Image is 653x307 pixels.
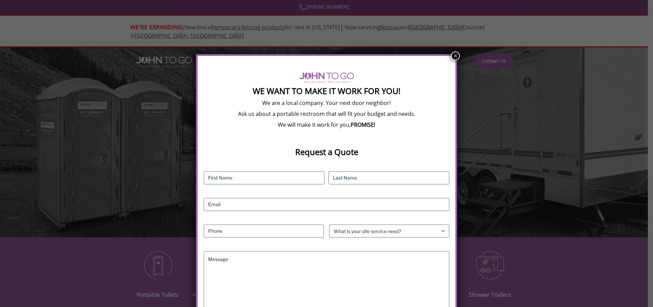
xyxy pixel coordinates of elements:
[451,51,460,60] button: Close
[204,99,449,107] p: We are a local company. Your next door neighbor!
[253,85,400,96] strong: We Want To Make It Work For You!
[295,146,358,157] strong: Request a Quote
[204,198,449,211] input: Email
[204,110,449,118] p: Ask us about a portable restroom that will fit your budget and needs.
[204,225,324,237] input: Phone
[329,171,449,184] input: Last Name
[204,121,449,128] p: We will make it work for you,
[299,72,354,83] img: logo of viptogo
[351,121,375,128] b: PROMISE!
[204,171,324,184] input: First Name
